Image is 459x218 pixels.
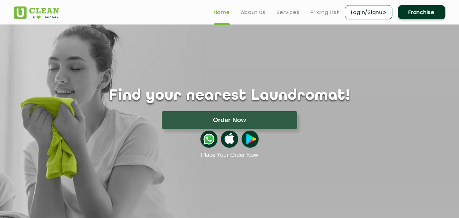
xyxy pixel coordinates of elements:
a: Services [277,8,300,16]
a: Login/Signup [345,5,392,19]
a: Franchise [398,5,445,19]
a: Pricing List [311,8,339,16]
img: playstoreicon.png [242,131,259,148]
a: About us [241,8,266,16]
h1: Find your nearest Laundromat! [9,87,451,104]
img: UClean Laundry and Dry Cleaning [14,6,59,19]
button: Order Now [162,111,297,129]
a: Home [214,8,230,16]
a: Place Your Order Now [201,152,258,158]
img: apple-icon.png [221,131,238,148]
img: whatsappicon.png [200,131,217,148]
